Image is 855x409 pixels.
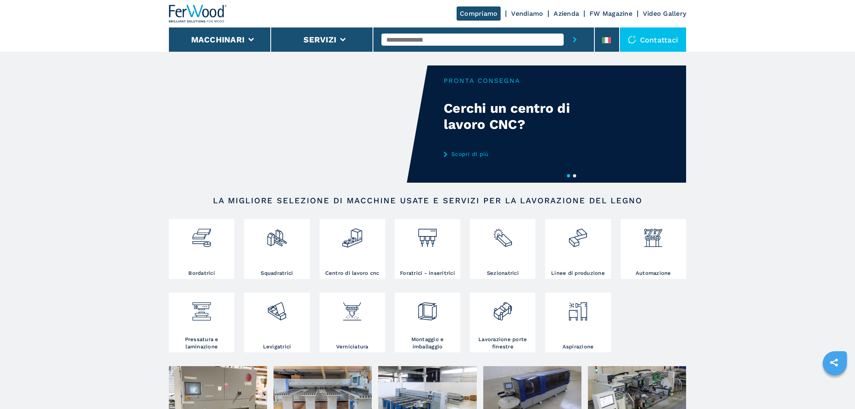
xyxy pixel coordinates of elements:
h3: Verniciatura [336,343,369,350]
a: Lavorazione porte finestre [470,293,535,352]
a: Compriamo [457,6,501,21]
h3: Aspirazione [562,343,594,350]
a: Foratrici - inseritrici [395,219,460,279]
h3: Linee di produzione [551,270,605,277]
img: levigatrici_2.png [266,295,288,322]
a: Levigatrici [244,293,310,352]
video: Your browser does not support the video tag. [169,65,428,183]
a: Sezionatrici [470,219,535,279]
h3: Centro di lavoro cnc [325,270,379,277]
img: centro_di_lavoro_cnc_2.png [341,221,363,249]
img: aspirazione_1.png [567,295,589,322]
button: 1 [567,174,570,177]
img: Contattaci [628,36,636,44]
button: Servizi [303,35,336,44]
h3: Lavorazione porte finestre [472,336,533,350]
div: Contattaci [620,27,687,52]
a: Video Gallery [643,10,686,17]
a: Automazione [621,219,686,279]
h3: Bordatrici [188,270,215,277]
img: squadratrici_2.png [266,221,288,249]
img: lavorazione_porte_finestre_2.png [492,295,514,322]
a: Aspirazione [545,293,611,352]
button: 2 [573,174,576,177]
a: Squadratrici [244,219,310,279]
h2: LA MIGLIORE SELEZIONE DI MACCHINE USATE E SERVIZI PER LA LAVORAZIONE DEL LEGNO [195,196,660,205]
a: Linee di produzione [545,219,611,279]
h3: Levigatrici [263,343,291,350]
img: automazione.png [642,221,664,249]
img: linee_di_produzione_2.png [567,221,589,249]
h3: Squadratrici [261,270,293,277]
a: sharethis [824,352,844,373]
img: Ferwood [169,5,227,23]
button: Macchinari [191,35,245,44]
a: Azienda [554,10,579,17]
a: Scopri di più [444,151,602,157]
img: sezionatrici_2.png [492,221,514,249]
img: bordatrici_1.png [191,221,212,249]
img: foratrici_inseritrici_2.png [417,221,438,249]
a: Vendiamo [511,10,543,17]
img: pressa-strettoia.png [191,295,212,322]
a: Bordatrici [169,219,234,279]
a: Montaggio e imballaggio [395,293,460,352]
a: Centro di lavoro cnc [320,219,385,279]
img: verniciatura_1.png [341,295,363,322]
h3: Pressatura e laminazione [171,336,232,350]
h3: Foratrici - inseritrici [400,270,455,277]
h3: Sezionatrici [487,270,519,277]
a: Pressatura e laminazione [169,293,234,352]
a: FW Magazine [590,10,632,17]
a: Verniciatura [320,293,385,352]
h3: Automazione [636,270,671,277]
button: submit-button [564,27,586,52]
h3: Montaggio e imballaggio [397,336,458,350]
img: montaggio_imballaggio_2.png [417,295,438,322]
